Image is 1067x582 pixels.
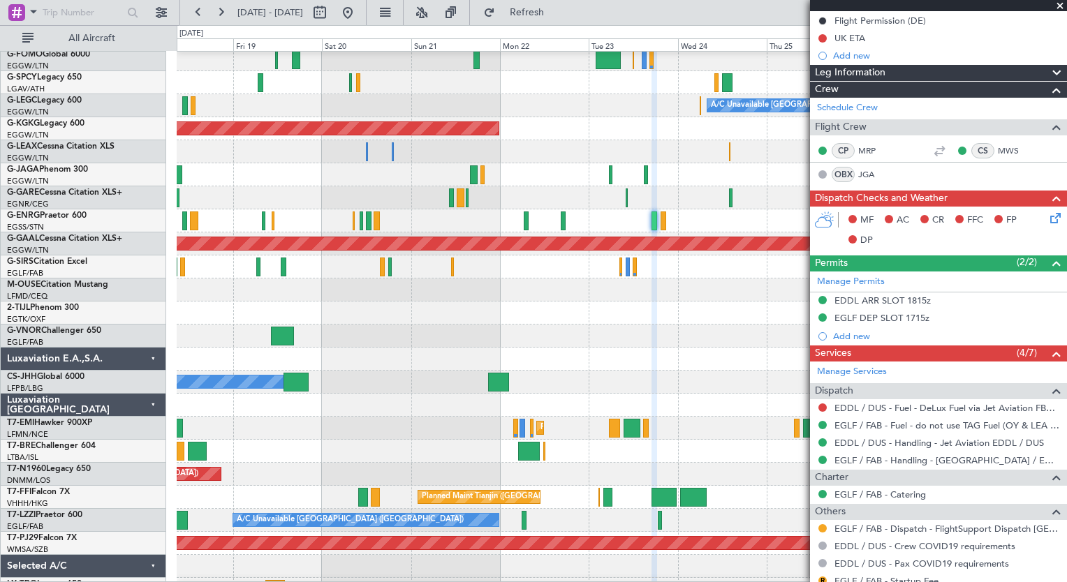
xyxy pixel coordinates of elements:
div: Add new [833,50,1060,61]
span: AC [897,214,909,227]
a: EGLF / FAB - Dispatch - FlightSupport Dispatch [GEOGRAPHIC_DATA] [834,523,1060,535]
div: Add new [833,330,1060,342]
div: A/C Unavailable [GEOGRAPHIC_DATA] ([GEOGRAPHIC_DATA]) [237,509,464,530]
a: T7-N1960Legacy 650 [7,465,91,473]
a: MRP [858,144,890,157]
div: Planned Maint [GEOGRAPHIC_DATA] [540,417,674,438]
a: EGLF/FAB [7,337,43,348]
a: EGGW/LTN [7,107,49,117]
button: All Aircraft [15,27,152,50]
div: EGLF DEP SLOT 1715z [834,312,929,324]
span: Dispatch [815,383,853,399]
a: LGAV/ATH [7,84,45,94]
span: Permits [815,255,848,271]
div: CP [832,143,855,158]
a: G-KGKGLegacy 600 [7,119,84,128]
span: G-LEAX [7,142,37,151]
span: Leg Information [815,65,885,81]
a: G-SPCYLegacy 650 [7,73,82,82]
a: G-FOMOGlobal 6000 [7,50,90,59]
span: FP [1006,214,1017,227]
a: G-GAALCessna Citation XLS+ [7,234,122,243]
span: (4/7) [1017,345,1037,360]
div: Tue 23 [589,38,677,51]
span: DP [860,234,873,248]
a: EGGW/LTN [7,130,49,140]
span: G-GARE [7,188,39,197]
a: T7-LZZIPraetor 600 [7,511,82,519]
span: G-SPCY [7,73,37,82]
a: Manage Permits [817,275,885,289]
span: 2-TIJL [7,304,30,312]
span: G-ENRG [7,211,40,220]
span: T7-N1960 [7,465,46,473]
div: Planned Maint Tianjin ([GEOGRAPHIC_DATA]) [422,486,584,507]
div: Mon 22 [500,38,589,51]
a: M-OUSECitation Mustang [7,281,108,289]
span: Others [815,504,846,520]
a: EDDL / DUS - Handling - Jet Aviation EDDL / DUS [834,437,1044,449]
span: Dispatch Checks and Weather [815,191,948,207]
a: T7-FFIFalcon 7X [7,488,70,496]
a: G-SIRSCitation Excel [7,258,87,266]
a: EGGW/LTN [7,153,49,163]
a: WMSA/SZB [7,544,48,555]
a: EDDL / DUS - Fuel - DeLux Fuel via Jet Aviation FBO - EDDL / DUS [834,402,1060,414]
span: G-VNOR [7,327,41,335]
a: EGTK/OXF [7,314,45,324]
div: Thu 18 [144,38,233,51]
span: T7-LZZI [7,511,36,519]
div: Wed 24 [678,38,767,51]
span: G-FOMO [7,50,43,59]
a: EGGW/LTN [7,61,49,71]
a: T7-EMIHawker 900XP [7,419,92,427]
a: EDDL / DUS - Pax COVID19 requirements [834,558,1009,569]
div: CS [971,143,994,158]
span: T7-BRE [7,442,36,450]
span: Charter [815,470,848,486]
span: [DATE] - [DATE] [237,6,303,19]
a: G-LEAXCessna Citation XLS [7,142,115,151]
span: T7-FFI [7,488,31,496]
a: EDDL / DUS - Crew COVID19 requirements [834,540,1015,552]
div: OBX [832,167,855,182]
a: LFPB/LBG [7,383,43,394]
div: Flight Permission (DE) [834,15,926,27]
span: M-OUSE [7,281,41,289]
span: Services [815,345,851,361]
a: G-ENRGPraetor 600 [7,211,87,220]
a: EGLF / FAB - Catering [834,488,926,500]
div: UK ETA [834,32,865,44]
div: A/C Unavailable [GEOGRAPHIC_DATA] ([GEOGRAPHIC_DATA]) [711,95,938,116]
a: EGLF/FAB [7,268,43,278]
div: Thu 25 [767,38,855,51]
span: CR [932,214,944,227]
span: G-LEGC [7,96,37,105]
a: G-LEGCLegacy 600 [7,96,82,105]
span: Flight Crew [815,119,867,135]
a: G-GARECessna Citation XLS+ [7,188,122,197]
button: Refresh [477,1,561,24]
a: Manage Services [817,365,887,379]
span: FFC [967,214,983,227]
a: EGGW/LTN [7,176,49,186]
a: DNMM/LOS [7,475,50,486]
span: G-JAGA [7,165,39,174]
a: G-JAGAPhenom 300 [7,165,88,174]
span: T7-EMI [7,419,34,427]
div: Sat 20 [322,38,411,51]
span: Crew [815,82,839,98]
a: Schedule Crew [817,101,878,115]
a: MWS [998,144,1029,157]
a: G-VNORChallenger 650 [7,327,101,335]
a: EGLF / FAB - Handling - [GEOGRAPHIC_DATA] / EGLF / FAB [834,454,1060,466]
div: [DATE] [179,28,203,40]
span: G-SIRS [7,258,34,266]
span: MF [860,214,874,227]
a: EGSS/STN [7,222,44,232]
a: LTBA/ISL [7,452,38,463]
span: G-KGKG [7,119,40,128]
a: EGNR/CEG [7,199,49,209]
a: VHHH/HKG [7,498,48,509]
span: All Aircraft [36,33,147,43]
